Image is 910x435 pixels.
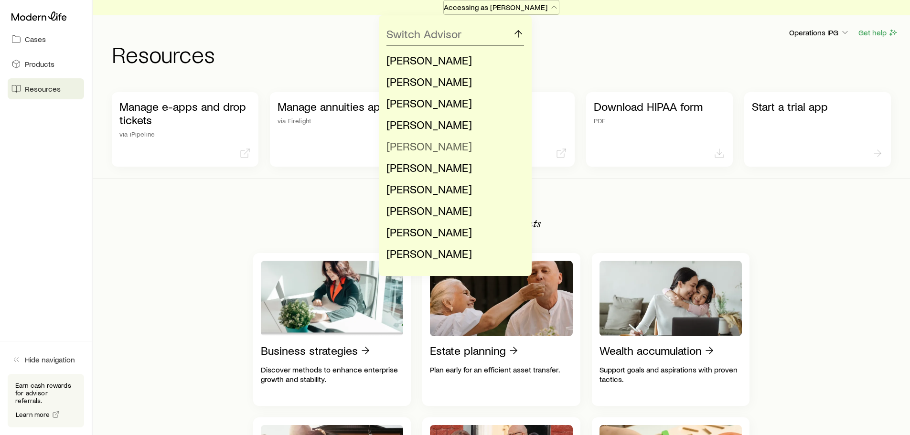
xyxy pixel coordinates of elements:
[386,157,518,179] li: Hanna Rask
[386,114,518,136] li: Michael Laatsch
[430,261,573,336] img: Estate planning
[386,27,461,41] p: Switch Advisor
[386,117,472,131] span: [PERSON_NAME]
[386,71,518,93] li: William DeMar
[386,136,518,157] li: Matthew Quinn
[600,344,702,357] p: Wealth accumulation
[261,261,404,336] img: Business strategies
[15,382,76,404] p: Earn cash rewards for advisor referrals.
[8,349,84,370] button: Hide navigation
[386,243,518,265] li: Jordan Wold
[422,253,580,406] a: Estate planningPlan early for an efficient asset transfer.
[430,365,573,374] p: Plan early for an efficient asset transfer.
[592,253,750,406] a: Wealth accumulationSupport goals and aspirations with proven tactics.
[8,374,84,427] div: Earn cash rewards for advisor referrals.Learn more
[386,246,472,260] span: [PERSON_NAME]
[261,365,404,384] p: Discover methods to enhance enterprise growth and stability.
[386,160,472,174] span: [PERSON_NAME]
[16,411,50,418] span: Learn more
[386,200,518,222] li: Chris Swanson
[386,203,472,217] span: [PERSON_NAME]
[444,2,559,12] p: Accessing as [PERSON_NAME]
[253,253,411,406] a: Business strategiesDiscover methods to enhance enterprise growth and stability.
[386,182,472,196] span: [PERSON_NAME]
[600,365,742,384] p: Support goals and aspirations with proven tactics.
[386,50,518,71] li: Aaron Brandt
[386,222,518,243] li: Ellen Welsh
[386,93,518,114] li: Jodi Gibson
[386,225,472,239] span: [PERSON_NAME]
[25,355,75,364] span: Hide navigation
[386,53,472,67] span: [PERSON_NAME]
[386,74,472,88] span: [PERSON_NAME]
[386,96,472,110] span: [PERSON_NAME]
[430,344,506,357] p: Estate planning
[386,139,472,153] span: [PERSON_NAME]
[386,179,518,200] li: Andrea Schrieffer
[600,261,742,336] img: Wealth accumulation
[261,344,358,357] p: Business strategies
